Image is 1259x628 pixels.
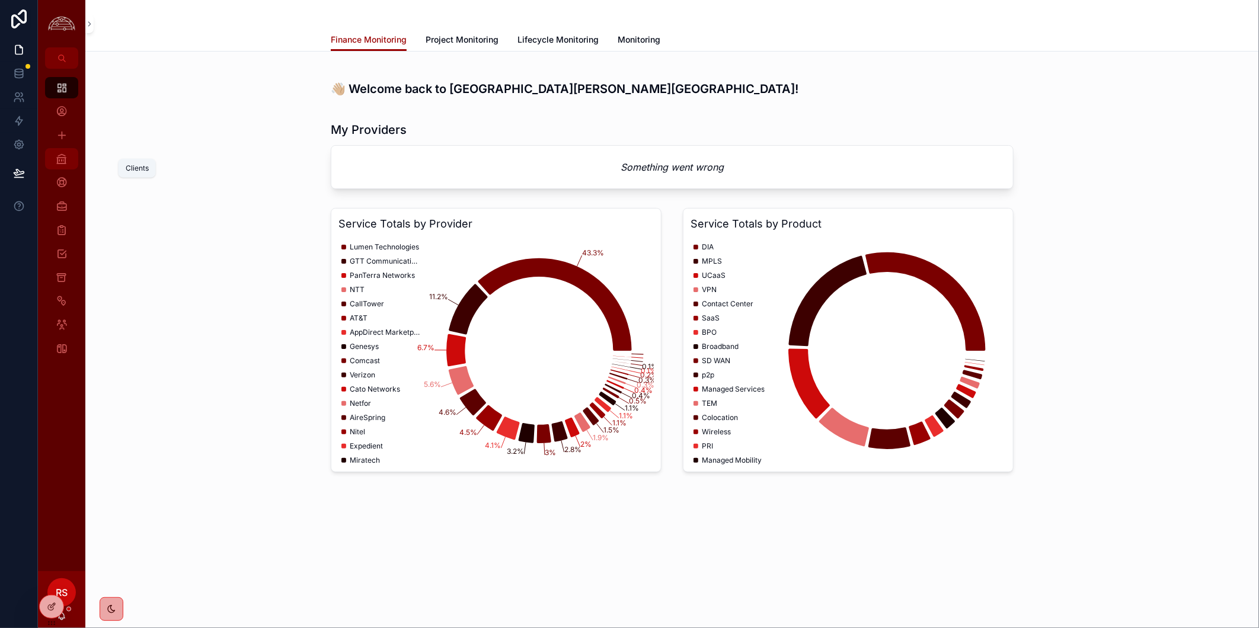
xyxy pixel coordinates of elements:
a: Project Monitoring [426,29,499,53]
span: RS [56,585,68,600]
span: NTT [350,285,365,294]
tspan: 11.2% [429,292,448,301]
tspan: 43.3% [582,248,604,257]
span: SaaS [702,313,720,323]
tspan: 4.6% [439,408,456,416]
span: Colocation [702,413,738,422]
span: Managed Mobility [702,456,762,465]
span: p2p [702,370,714,380]
span: Contact Center [702,299,753,309]
span: Broadband [702,342,739,351]
span: SD WAN [702,356,730,366]
span: CallTower [350,299,384,309]
tspan: 4.1% [485,441,501,450]
div: chart [691,237,1006,464]
a: Lifecycle Monitoring [517,29,599,53]
tspan: 0.5% [629,396,647,405]
span: UCaaS [702,271,726,280]
em: Something went wrong [621,160,724,174]
span: BPO [702,328,717,337]
span: PanTerra Networks [350,271,415,280]
tspan: 0.1% [642,362,658,371]
span: Genesys [350,342,379,351]
a: Finance Monitoring [331,29,407,52]
tspan: 0.1% [641,366,657,375]
span: Expedient [350,441,383,451]
img: App logo [45,15,78,33]
span: MPLS [702,257,722,266]
tspan: 0.3% [638,376,656,385]
span: GTT Communications [350,257,421,266]
span: PRI [702,441,713,451]
tspan: 0.4% [635,386,653,395]
tspan: 0.4% [632,391,651,400]
span: Managed Services [702,385,765,394]
tspan: 1.1% [625,403,639,412]
tspan: 1.5% [604,425,620,434]
tspan: 3% [545,448,556,457]
tspan: 1.9% [593,433,609,442]
span: Wireless [702,427,731,437]
span: Miratech [350,456,380,465]
span: DIA [702,242,714,252]
span: Comcast [350,356,380,366]
span: Lumen Technologies [350,242,419,252]
tspan: 1.1% [612,418,627,427]
h3: Service Totals by Product [691,216,1006,232]
span: Netfor [350,399,371,408]
span: Nitel [350,427,365,437]
tspan: 6.7% [417,343,434,352]
span: AppDirect Marketplace [350,328,421,337]
div: scrollable content [38,69,85,374]
tspan: 3.2% [507,447,524,456]
tspan: 2% [580,440,592,448]
tspan: 0.2% [640,370,658,379]
span: Lifecycle Monitoring [517,34,599,46]
tspan: 0.3% [637,381,654,390]
span: AT&T [350,313,368,323]
tspan: 1.1% [619,411,633,420]
tspan: 2.8% [564,445,581,454]
div: Clients [126,164,149,173]
span: Monitoring [618,34,660,46]
tspan: 4.5% [459,428,477,437]
span: Project Monitoring [426,34,499,46]
span: VPN [702,285,717,294]
span: AireSpring [350,413,385,422]
h3: 👋🏼 Welcome back to [GEOGRAPHIC_DATA][PERSON_NAME][GEOGRAPHIC_DATA]! [331,80,1014,98]
h3: Service Totals by Provider [338,216,654,232]
span: Cato Networks [350,385,400,394]
a: Monitoring [618,29,660,53]
span: Finance Monitoring [331,34,407,46]
tspan: 5.6% [424,380,441,389]
h1: My Providers [331,121,407,138]
span: TEM [702,399,717,408]
div: chart [338,237,654,464]
span: Verizon [350,370,375,380]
